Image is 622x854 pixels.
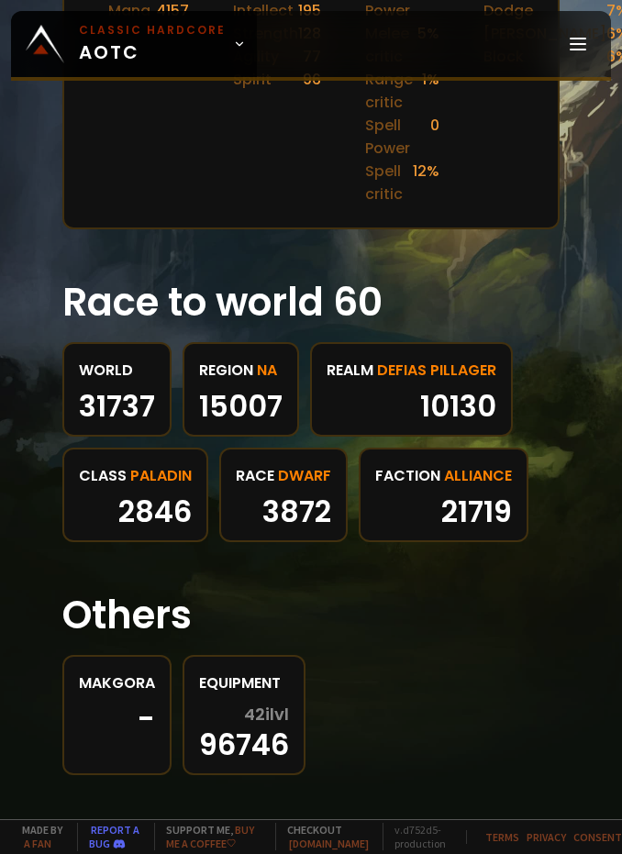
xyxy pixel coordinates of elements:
a: classPaladin2846 [62,448,208,542]
div: 15007 [199,393,283,420]
span: Defias Pillager [377,359,496,382]
a: [DOMAIN_NAME] [289,837,369,850]
div: 96746 [199,705,289,759]
div: realm [327,359,496,382]
div: 2846 [79,498,192,526]
div: Spell critic [365,160,413,205]
a: Equipment42ilvl96746 [183,655,305,775]
div: 1 % [422,68,439,114]
div: 12 % [413,160,439,205]
span: Checkout [275,823,372,850]
a: Privacy [527,830,566,844]
div: Makgora [79,671,155,694]
div: class [79,464,192,487]
div: 31737 [79,393,155,420]
a: factionAlliance21719 [359,448,528,542]
div: 10130 [327,393,496,420]
span: AOTC [79,22,226,66]
span: v. d752d5 - production [383,823,455,850]
small: Classic Hardcore [79,22,226,39]
a: Classic HardcoreAOTC [11,11,257,77]
div: region [199,359,283,382]
div: Range critic [365,68,422,114]
span: Support me, [154,823,264,850]
div: race [236,464,331,487]
span: NA [257,359,277,382]
span: Made by [11,823,66,850]
a: realmDefias Pillager10130 [310,342,513,437]
h1: Others [62,586,560,644]
span: Alliance [444,464,512,487]
span: 42 ilvl [244,705,289,724]
div: faction [375,464,512,487]
a: Report a bug [89,823,139,850]
a: raceDwarf3872 [219,448,348,542]
a: regionNA15007 [183,342,299,437]
div: 0 [430,114,439,160]
a: World31737 [62,342,172,437]
div: Spell Power [365,114,430,160]
div: World [79,359,155,382]
div: Equipment [199,671,289,694]
span: Dwarf [278,464,331,487]
span: Paladin [130,464,192,487]
a: a fan [24,837,51,850]
a: Buy me a coffee [166,823,254,850]
div: 21719 [375,498,512,526]
div: - [79,705,155,733]
a: Makgora- [62,655,172,775]
a: Terms [485,830,519,844]
h1: Race to world 60 [62,273,560,331]
div: 3872 [236,498,331,526]
a: Consent [573,830,622,844]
